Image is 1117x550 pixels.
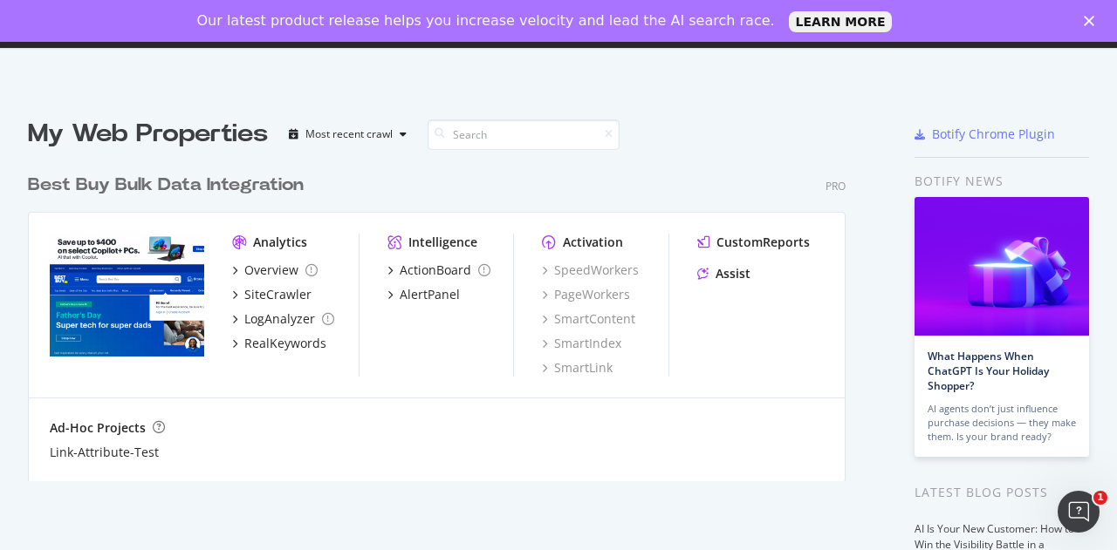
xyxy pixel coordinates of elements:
[197,12,775,30] div: Our latest product release helps you increase velocity and lead the AI search race.
[50,234,204,357] img: www.bestbuysecondary.com
[928,349,1049,393] a: What Happens When ChatGPT Is Your Holiday Shopper?
[1058,491,1100,533] iframe: Intercom live chat
[232,286,312,303] a: SiteCrawler
[915,197,1089,336] img: What Happens When ChatGPT Is Your Holiday Shopper?
[697,234,810,251] a: CustomReports
[563,234,623,251] div: Activation
[387,261,490,279] a: ActionBoard
[400,286,460,303] div: AlertPanel
[232,335,326,352] a: RealKeywords
[28,117,268,152] div: My Web Properties
[428,119,620,150] input: Search
[542,261,639,279] a: SpeedWorkers
[305,129,393,139] div: Most recent crawl
[244,286,312,303] div: SiteCrawler
[915,483,1089,502] div: Latest Blog Posts
[542,335,621,352] a: SmartIndex
[915,126,1055,143] a: Botify Chrome Plugin
[244,261,298,279] div: Overview
[50,419,146,437] div: Ad-Hoc Projects
[1093,491,1107,505] span: 1
[542,310,635,328] a: SmartContent
[400,261,471,279] div: ActionBoard
[932,126,1055,143] div: Botify Chrome Plugin
[282,120,414,148] button: Most recent crawl
[232,310,334,328] a: LogAnalyzer
[28,173,304,198] div: Best Buy Bulk Data Integration
[915,172,1089,191] div: Botify news
[244,335,326,352] div: RealKeywords
[826,179,846,194] div: Pro
[542,286,630,303] a: PageWorkers
[387,286,460,303] a: AlertPanel
[408,234,477,251] div: Intelligence
[28,173,311,198] a: Best Buy Bulk Data Integration
[542,359,613,377] a: SmartLink
[244,310,315,328] div: LogAnalyzer
[50,444,159,461] a: Link-Attribute-Test
[697,265,750,282] a: Assist
[716,265,750,282] div: Assist
[716,234,810,251] div: CustomReports
[28,152,860,481] div: grid
[232,261,318,279] a: Overview
[1084,16,1101,26] div: Close
[928,402,1076,444] div: AI agents don’t just influence purchase decisions — they make them. Is your brand ready?
[789,11,893,32] a: LEARN MORE
[253,234,307,251] div: Analytics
